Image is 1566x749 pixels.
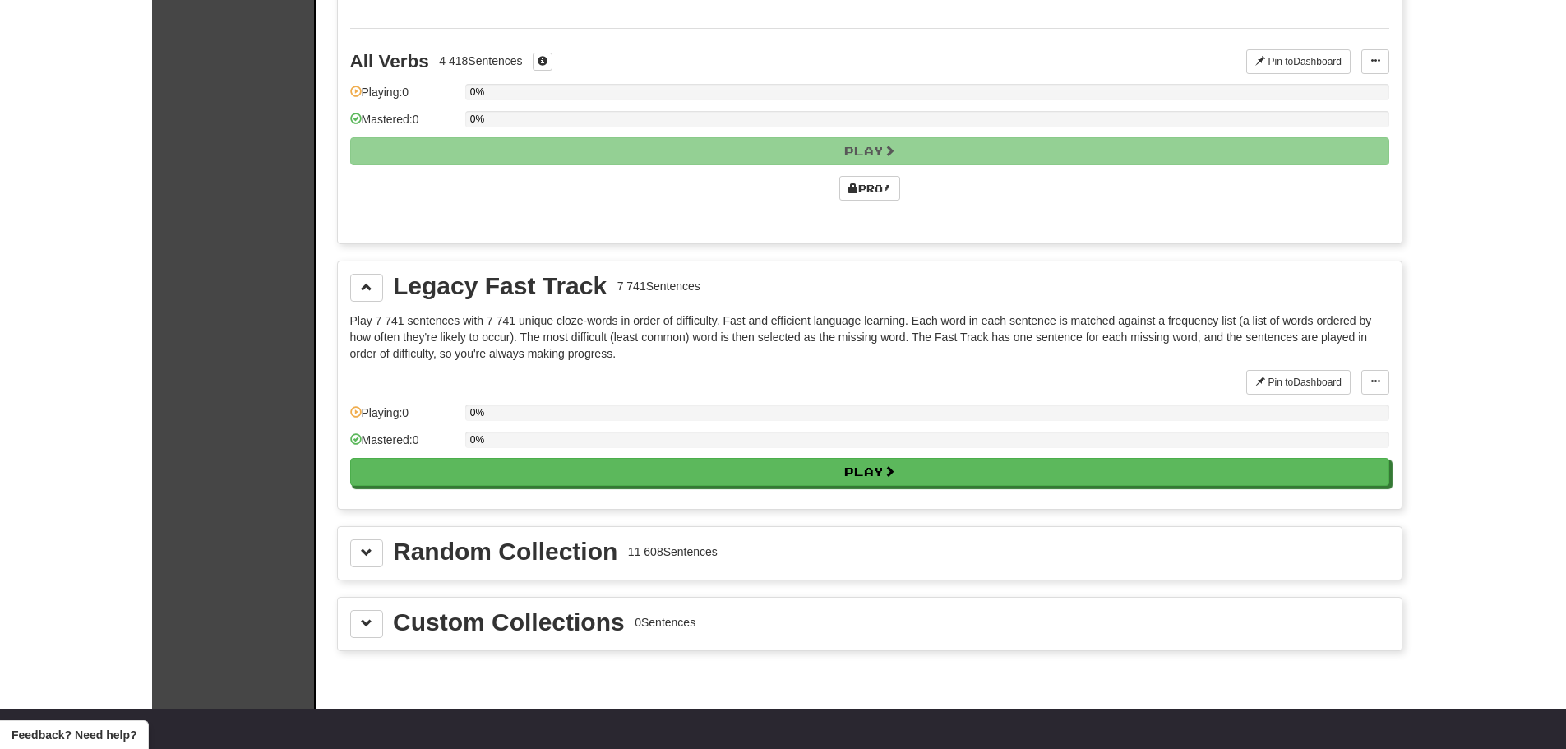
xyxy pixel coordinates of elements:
[12,727,136,743] span: Open feedback widget
[350,111,457,138] div: Mastered: 0
[839,176,900,201] a: Pro!
[635,614,695,631] div: 0 Sentences
[393,539,617,564] div: Random Collection
[393,274,607,298] div: Legacy Fast Track
[350,84,457,111] div: Playing: 0
[393,610,625,635] div: Custom Collections
[350,137,1389,165] button: Play
[1246,49,1351,74] button: Pin toDashboard
[350,312,1389,362] p: Play 7 741 sentences with 7 741 unique cloze-words in order of difficulty. Fast and efficient lan...
[350,405,457,432] div: Playing: 0
[350,51,429,72] div: All Verbs
[350,458,1389,486] button: Play
[628,543,718,560] div: 11 608 Sentences
[617,278,700,294] div: 7 741 Sentences
[350,432,457,459] div: Mastered: 0
[439,53,522,69] div: 4 418 Sentences
[1246,370,1351,395] button: Pin toDashboard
